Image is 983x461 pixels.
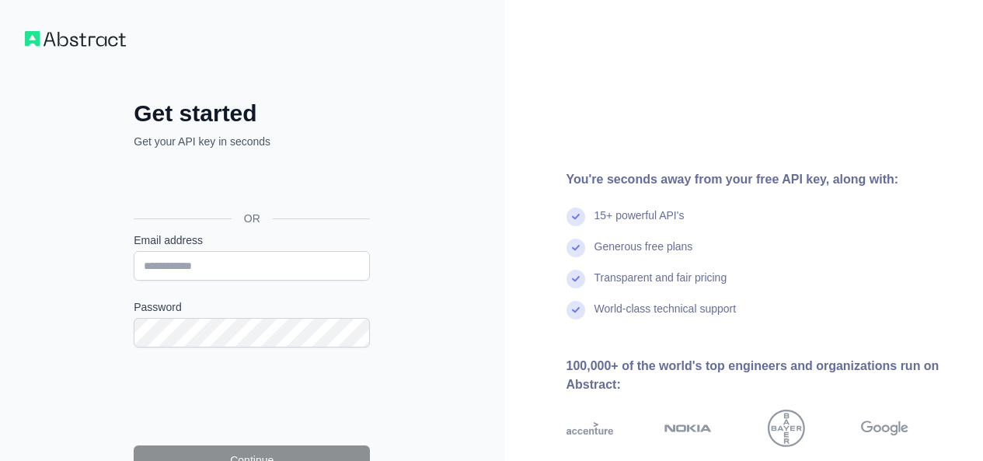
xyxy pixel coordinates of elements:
[566,239,585,257] img: check mark
[232,211,273,226] span: OR
[25,31,126,47] img: Workflow
[861,410,908,447] img: google
[664,410,712,447] img: nokia
[594,301,737,332] div: World-class technical support
[126,166,375,201] iframe: Sign in with Google Button
[134,366,370,427] iframe: reCAPTCHA
[768,410,805,447] img: bayer
[594,239,693,270] div: Generous free plans
[566,170,959,189] div: You're seconds away from your free API key, along with:
[566,208,585,226] img: check mark
[134,299,370,315] label: Password
[566,357,959,394] div: 100,000+ of the world's top engineers and organizations run on Abstract:
[566,410,614,447] img: accenture
[566,301,585,320] img: check mark
[134,100,370,127] h2: Get started
[134,134,370,149] p: Get your API key in seconds
[134,232,370,248] label: Email address
[594,208,685,239] div: 15+ powerful API's
[566,270,585,288] img: check mark
[594,270,727,301] div: Transparent and fair pricing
